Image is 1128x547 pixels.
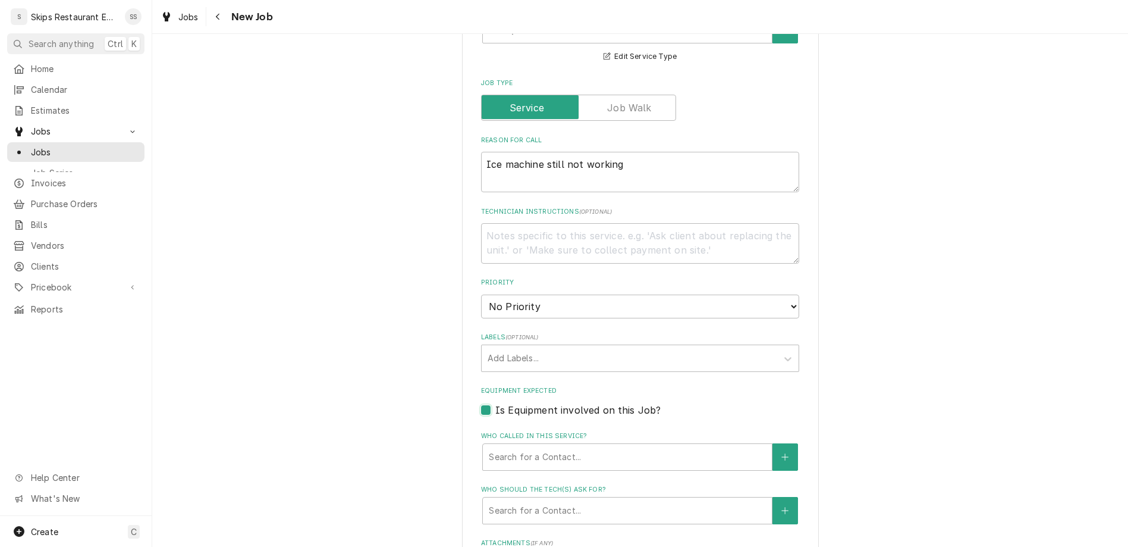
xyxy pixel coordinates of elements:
[7,59,144,79] a: Home
[602,49,678,64] button: Edit Service Type
[7,215,144,235] a: Bills
[31,146,139,158] span: Jobs
[772,497,797,524] button: Create New Contact
[131,37,137,50] span: K
[481,432,799,441] label: Who called in this service?
[31,281,121,293] span: Pricebook
[481,136,799,145] label: Reason For Call
[228,9,273,25] span: New Job
[178,11,199,23] span: Jobs
[31,492,137,505] span: What's New
[481,79,799,88] label: Job Type
[7,468,144,487] a: Go to Help Center
[781,453,788,461] svg: Create New Contact
[7,101,144,120] a: Estimates
[781,507,788,515] svg: Create New Contact
[31,125,121,137] span: Jobs
[31,83,139,96] span: Calendar
[108,37,123,50] span: Ctrl
[7,173,144,193] a: Invoices
[481,333,799,371] div: Labels
[481,207,799,217] label: Technician Instructions
[7,121,144,141] a: Go to Jobs
[481,386,799,417] div: Equipment Expected
[772,443,797,471] button: Create New Contact
[29,37,94,50] span: Search anything
[495,403,661,417] label: Is Equipment involved on this Job?
[481,278,799,318] div: Priority
[7,163,144,183] a: Job Series
[481,432,799,470] div: Who called in this service?
[31,218,139,231] span: Bills
[481,5,799,64] div: Service Type
[125,8,142,25] div: Shan Skipper's Avatar
[31,239,139,252] span: Vendors
[7,194,144,214] a: Purchase Orders
[7,489,144,508] a: Go to What's New
[31,303,139,315] span: Reports
[579,208,612,215] span: ( optional )
[481,207,799,264] div: Technician Instructions
[481,485,799,524] div: Who should the tech(s) ask for?
[31,471,137,484] span: Help Center
[481,136,799,192] div: Reason For Call
[7,33,144,54] button: Search anythingCtrlK
[481,278,799,287] label: Priority
[131,526,137,538] span: C
[209,7,228,26] button: Navigate back
[31,11,118,23] div: Skips Restaurant Equipment
[31,527,58,537] span: Create
[7,142,144,162] a: Jobs
[7,299,144,319] a: Reports
[7,80,144,99] a: Calendar
[481,79,799,121] div: Job Type
[481,152,799,192] textarea: Ice machine still not working
[156,7,203,27] a: Jobs
[31,62,139,75] span: Home
[7,236,144,255] a: Vendors
[31,260,139,273] span: Clients
[505,334,539,340] span: ( optional )
[481,386,799,396] label: Equipment Expected
[481,333,799,342] label: Labels
[31,104,139,117] span: Estimates
[481,485,799,495] label: Who should the tech(s) ask for?
[7,257,144,276] a: Clients
[125,8,142,25] div: SS
[31,198,139,210] span: Purchase Orders
[31,167,139,179] span: Job Series
[11,8,27,25] div: S
[530,540,553,546] span: ( if any )
[7,277,144,297] a: Go to Pricebook
[31,177,139,189] span: Invoices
